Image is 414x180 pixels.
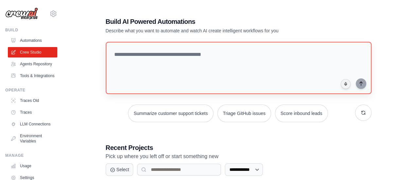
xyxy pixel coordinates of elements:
a: LLM Connections [8,119,57,129]
a: Crew Studio [8,47,57,57]
a: Usage [8,161,57,171]
h3: Recent Projects [106,143,371,152]
a: Traces Old [8,95,57,106]
div: Build [5,27,57,33]
button: Get new suggestions [355,105,371,121]
img: Logo [5,8,38,20]
div: Manage [5,153,57,158]
button: Score inbound leads [275,105,328,122]
div: Operate [5,88,57,93]
a: Automations [8,35,57,46]
a: Tools & Integrations [8,71,57,81]
p: Describe what you want to automate and watch AI create intelligent workflows for you [106,27,326,34]
button: Click to speak your automation idea [341,79,351,89]
p: Pick up where you left off or start something new [106,152,371,161]
button: Select [106,163,134,176]
button: Summarize customer support tickets [128,105,213,122]
a: Traces [8,107,57,118]
h1: Build AI Powered Automations [106,17,326,26]
button: Triage GitHub issues [217,105,271,122]
a: Environment Variables [8,131,57,146]
a: Agents Repository [8,59,57,69]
